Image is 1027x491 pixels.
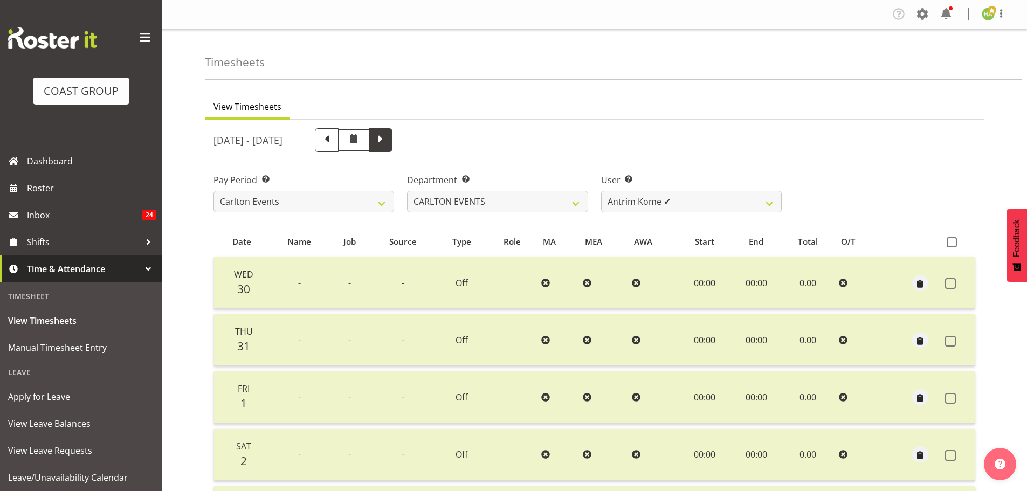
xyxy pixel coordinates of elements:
[3,464,159,491] a: Leave/Unavailability Calendar
[601,174,782,186] label: User
[8,469,154,486] span: Leave/Unavailability Calendar
[237,338,250,354] span: 31
[8,313,154,329] span: View Timesheets
[8,389,154,405] span: Apply for Leave
[389,236,417,248] span: Source
[234,268,253,280] span: Wed
[731,257,781,309] td: 00:00
[3,361,159,383] div: Leave
[236,440,251,452] span: Sat
[287,236,311,248] span: Name
[298,391,301,403] span: -
[8,27,97,49] img: Rosterit website logo
[841,236,856,248] span: O/T
[27,234,140,250] span: Shifts
[402,277,404,289] span: -
[452,236,471,248] span: Type
[982,8,995,20] img: hendrix-amani9069.jpg
[3,437,159,464] a: View Leave Requests
[731,314,781,366] td: 00:00
[348,448,351,460] span: -
[781,371,835,423] td: 0.00
[235,326,253,337] span: Thu
[1007,209,1027,282] button: Feedback - Show survey
[142,210,156,220] span: 24
[298,277,301,289] span: -
[8,340,154,356] span: Manual Timesheet Entry
[749,236,763,248] span: End
[407,174,588,186] label: Department
[695,236,714,248] span: Start
[240,396,247,411] span: 1
[298,448,301,460] span: -
[27,153,156,169] span: Dashboard
[781,257,835,309] td: 0.00
[1012,219,1022,257] span: Feedback
[585,236,602,248] span: MEA
[205,56,265,68] h4: Timesheets
[798,236,818,248] span: Total
[298,334,301,346] span: -
[402,334,404,346] span: -
[436,429,488,481] td: Off
[348,334,351,346] span: -
[3,383,159,410] a: Apply for Leave
[8,416,154,432] span: View Leave Balances
[27,207,142,223] span: Inbox
[731,371,781,423] td: 00:00
[781,429,835,481] td: 0.00
[213,134,282,146] h5: [DATE] - [DATE]
[3,307,159,334] a: View Timesheets
[679,314,732,366] td: 00:00
[237,281,250,296] span: 30
[3,334,159,361] a: Manual Timesheet Entry
[402,391,404,403] span: -
[348,277,351,289] span: -
[995,459,1005,469] img: help-xxl-2.png
[238,383,250,395] span: Fri
[343,236,356,248] span: Job
[3,285,159,307] div: Timesheet
[44,83,119,99] div: COAST GROUP
[27,261,140,277] span: Time & Attendance
[679,429,732,481] td: 00:00
[213,174,394,186] label: Pay Period
[213,100,281,113] span: View Timesheets
[27,180,156,196] span: Roster
[504,236,521,248] span: Role
[240,453,247,468] span: 2
[3,410,159,437] a: View Leave Balances
[436,314,488,366] td: Off
[543,236,556,248] span: MA
[731,429,781,481] td: 00:00
[8,442,154,459] span: View Leave Requests
[436,257,488,309] td: Off
[348,391,351,403] span: -
[679,371,732,423] td: 00:00
[402,448,404,460] span: -
[679,257,732,309] td: 00:00
[781,314,835,366] td: 0.00
[436,371,488,423] td: Off
[634,236,652,248] span: AWA
[232,236,251,248] span: Date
